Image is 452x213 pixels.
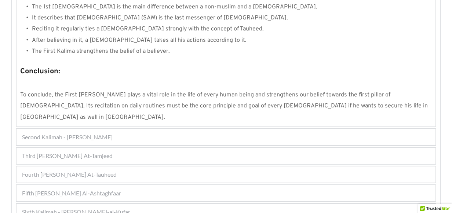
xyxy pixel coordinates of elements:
span: The 1st [DEMOGRAPHIC_DATA] is the main difference between a non-muslim and a [DEMOGRAPHIC_DATA]. [32,3,317,11]
span: It describes that [DEMOGRAPHIC_DATA] (SAW) is the last messenger of [DEMOGRAPHIC_DATA]. [32,14,288,22]
span: Fifth [PERSON_NAME] Al-Ashtaghfaar [22,189,121,198]
span: The First Kalima strengthens the belief of a believer. [32,48,170,55]
span: Third [PERSON_NAME] At-Tamjeed [22,151,113,160]
span: After believing in it, a [DEMOGRAPHIC_DATA] takes all his actions according to it. [32,37,247,44]
strong: Conclusion: [20,67,60,76]
span: To conclude, the First [PERSON_NAME] plays a vital role in the life of every human being and stre... [20,91,429,121]
span: Reciting it regularly ties a [DEMOGRAPHIC_DATA] strongly with the concept of Tauheed. [32,25,264,33]
span: Second Kalimah - [PERSON_NAME] [22,133,113,142]
span: Fourth [PERSON_NAME] At-Tauheed [22,170,117,179]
